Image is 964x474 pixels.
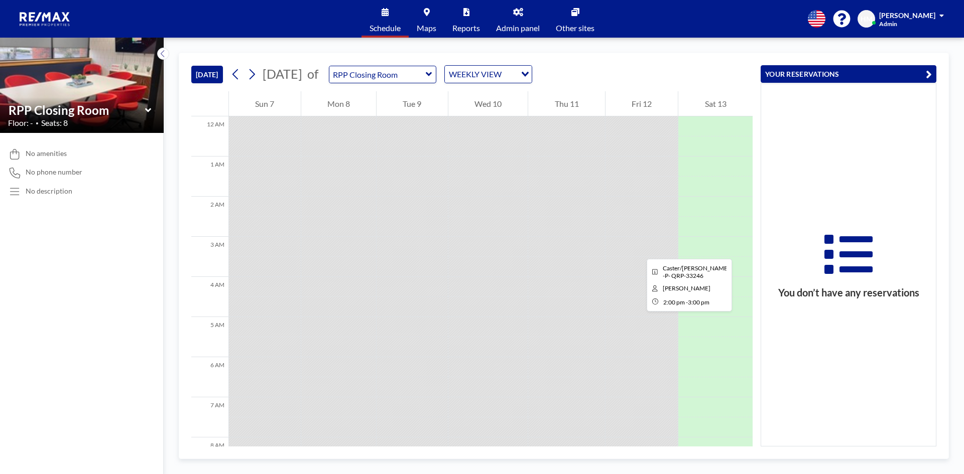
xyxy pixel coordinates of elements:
[191,197,228,237] div: 2 AM
[26,187,72,196] div: No description
[452,24,480,32] span: Reports
[16,9,74,29] img: organization-logo
[191,237,228,277] div: 3 AM
[861,15,873,24] span: HM
[663,284,710,292] span: Angel Meece
[191,116,228,156] div: 12 AM
[191,317,228,357] div: 5 AM
[445,66,532,83] div: Search for option
[329,66,426,83] input: RPP Closing Room
[370,24,401,32] span: Schedule
[8,118,33,128] span: Floor: -
[528,91,605,116] div: Thu 11
[448,91,528,116] div: Wed 10
[377,91,448,116] div: Tue 9
[41,118,68,128] span: Seats: 8
[301,91,377,116] div: Mon 8
[191,66,223,83] button: [DATE]
[26,168,82,177] span: No phone number
[191,357,228,397] div: 6 AM
[417,24,436,32] span: Maps
[761,65,936,83] button: YOUR RESERVATIONS
[9,103,145,117] input: RPP Closing Room
[663,264,730,279] span: Caster/Piscione -P- QRP-33246
[191,156,228,197] div: 1 AM
[761,286,936,299] h3: You don’t have any reservations
[879,11,935,20] span: [PERSON_NAME]
[556,24,594,32] span: Other sites
[678,91,753,116] div: Sat 13
[447,68,504,81] span: WEEKLY VIEW
[688,298,709,306] span: 3:00 PM
[505,68,515,81] input: Search for option
[496,24,540,32] span: Admin panel
[36,120,39,126] span: •
[663,298,685,306] span: 2:00 PM
[263,66,302,81] span: [DATE]
[229,91,301,116] div: Sun 7
[606,91,678,116] div: Fri 12
[686,298,688,306] span: -
[26,149,67,158] span: No amenities
[191,277,228,317] div: 4 AM
[307,66,318,82] span: of
[191,397,228,437] div: 7 AM
[879,20,897,28] span: Admin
